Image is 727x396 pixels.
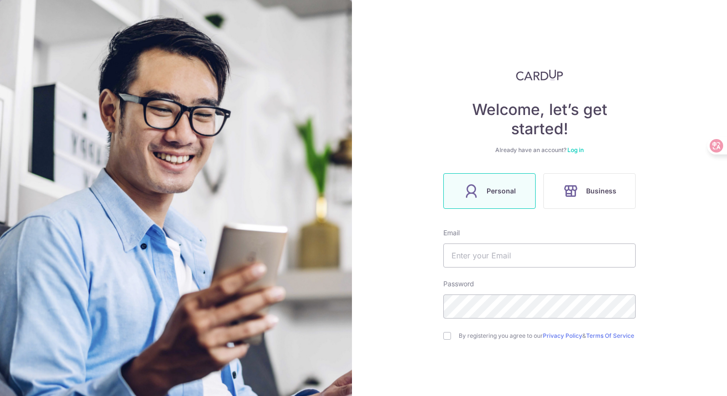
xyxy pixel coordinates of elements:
[567,146,584,153] a: Log in
[586,332,634,339] a: Terms Of Service
[443,279,474,289] label: Password
[539,173,639,209] a: Business
[516,69,563,81] img: CardUp Logo
[543,332,582,339] a: Privacy Policy
[443,100,636,139] h4: Welcome, let’s get started!
[487,185,516,197] span: Personal
[443,146,636,154] div: Already have an account?
[443,243,636,268] input: Enter your Email
[443,228,460,238] label: Email
[459,332,636,340] label: By registering you agree to our &
[586,185,616,197] span: Business
[439,173,539,209] a: Personal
